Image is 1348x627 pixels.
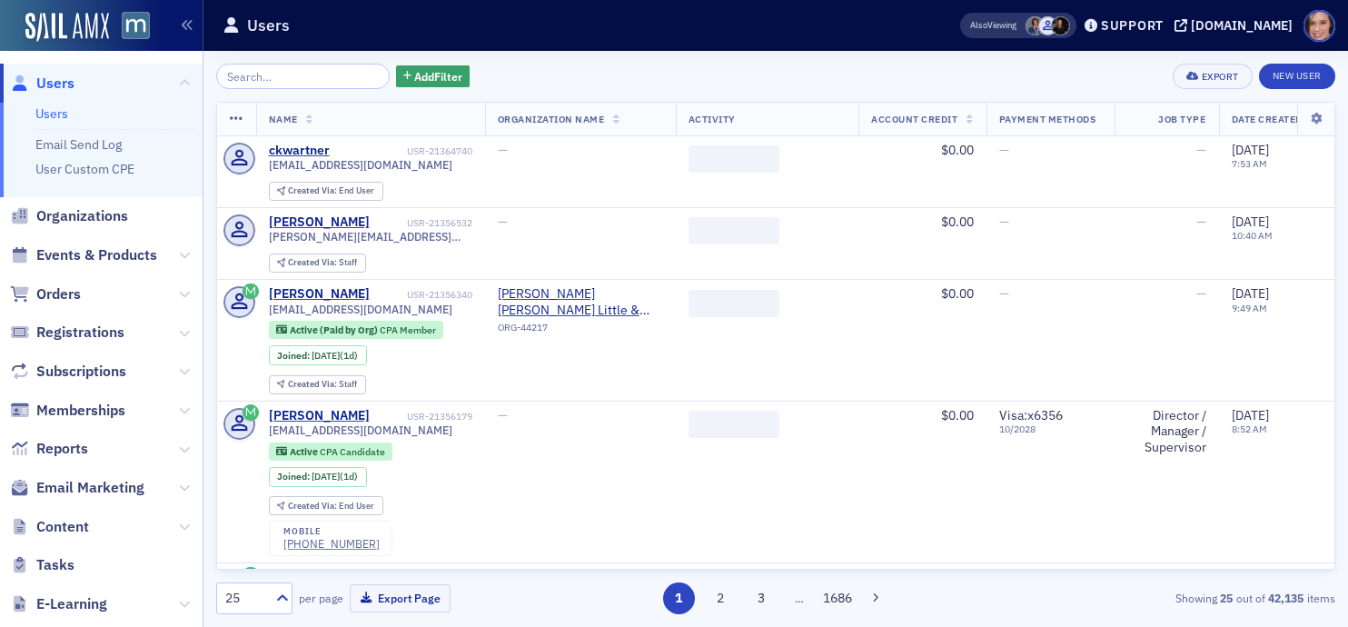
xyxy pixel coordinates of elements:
div: [PERSON_NAME] [269,286,370,303]
button: 2 [704,582,736,614]
div: Active: Active: CPA Candidate [269,443,393,461]
a: Email Marketing [10,478,144,498]
span: [DATE] [312,349,340,362]
strong: 42,135 [1265,590,1307,606]
span: Visa : x6356 [999,407,1063,423]
div: 25 [225,589,265,608]
span: [DATE] [1232,285,1269,302]
span: ‌ [689,145,779,173]
div: Director / Manager / Supervisor [1127,408,1206,456]
span: [DATE] [1232,407,1269,423]
div: USR-21356179 [372,411,472,423]
div: Joined: 2025-10-08 00:00:00 [269,467,367,487]
span: [PERSON_NAME][EMAIL_ADDRESS][DOMAIN_NAME] [269,230,472,244]
a: E-Learning [10,594,107,614]
div: Created Via: Staff [269,254,366,273]
time: 9:49 AM [1232,302,1267,314]
span: [EMAIL_ADDRESS][DOMAIN_NAME] [269,158,452,172]
div: [DOMAIN_NAME] [1191,17,1293,34]
a: Active CPA Candidate [276,445,384,457]
div: mobile [283,526,380,537]
a: [PERSON_NAME] [269,408,370,424]
a: Users [35,105,68,122]
div: End User [288,186,374,196]
span: Memberships [36,401,125,421]
span: Registrations [36,323,124,343]
span: — [498,214,508,230]
a: ckwartner [269,143,330,159]
a: New User [1259,64,1335,89]
div: Created Via: End User [269,496,383,515]
a: Subscriptions [10,362,126,382]
a: Registrations [10,323,124,343]
span: 10 / 2028 [999,423,1102,435]
span: Orders [36,284,81,304]
a: Organizations [10,206,128,226]
span: $0.00 [941,142,974,158]
span: Created Via : [288,378,339,390]
span: [EMAIL_ADDRESS][DOMAIN_NAME] [269,303,452,316]
span: Name [269,113,298,125]
label: per page [299,590,343,606]
button: 3 [746,582,778,614]
div: USR-21356532 [372,217,472,229]
span: Date Created [1232,113,1303,125]
span: — [1196,142,1206,158]
span: Active [290,445,320,458]
span: Joined : [277,350,312,362]
span: — [1196,214,1206,230]
a: [PHONE_NUMBER] [283,537,380,551]
time: 8:52 AM [1232,423,1267,435]
span: … [787,590,812,606]
div: USR-21356340 [372,289,472,301]
span: Profile [1303,10,1335,42]
span: ‌ [689,290,779,317]
span: — [1196,285,1206,302]
span: Lauren McDonough [1051,16,1070,35]
button: 1 [663,582,695,614]
span: E-Learning [36,594,107,614]
div: Staff [288,380,357,390]
a: Reports [10,439,88,459]
span: $0.00 [941,407,974,423]
span: Reports [36,439,88,459]
div: Export [1202,72,1239,82]
a: Events & Products [10,245,157,265]
a: Content [10,517,89,537]
a: Users [10,74,74,94]
time: 10:40 AM [1232,229,1273,242]
div: (1d) [312,471,358,483]
div: Also [970,19,987,31]
div: ORG-44217 [498,322,663,340]
div: Support [1101,17,1164,34]
div: [PERSON_NAME] [269,214,370,231]
button: [DOMAIN_NAME] [1175,19,1299,32]
span: Content [36,517,89,537]
img: SailAMX [122,12,150,40]
span: Account Credit [871,113,957,125]
span: — [498,407,508,423]
time: 7:53 AM [1232,157,1267,170]
a: SailAMX [25,13,109,42]
span: — [999,285,1009,302]
a: Orders [10,284,81,304]
a: Email Send Log [35,136,122,153]
span: ‌ [689,411,779,438]
span: [EMAIL_ADDRESS][DOMAIN_NAME] [269,423,452,437]
a: View Homepage [109,12,150,43]
button: AddFilter [396,65,471,88]
span: — [999,214,1009,230]
span: — [999,142,1009,158]
button: Export Page [350,584,451,612]
span: Created Via : [288,256,339,268]
a: User Custom CPE [35,161,134,177]
a: Active (Paid by Org) CPA Member [276,324,435,336]
h1: Users [247,15,290,36]
span: Chris Dougherty [1026,16,1045,35]
span: Organizations [36,206,128,226]
span: Created Via : [288,184,339,196]
div: USR-21364740 [332,145,472,157]
button: 1686 [822,582,854,614]
div: (1d) [312,350,358,362]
